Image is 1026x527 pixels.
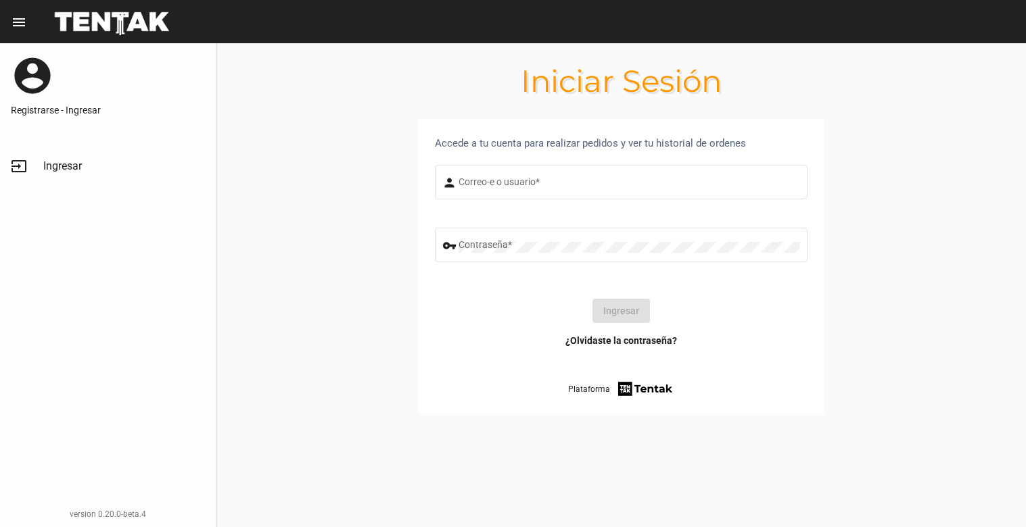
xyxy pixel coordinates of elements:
[568,382,610,396] span: Plataforma
[435,135,808,151] div: Accede a tu cuenta para realizar pedidos y ver tu historial de ordenes
[11,507,205,521] div: version 0.20.0-beta.4
[11,158,27,174] mat-icon: input
[43,159,82,173] span: Ingresar
[565,334,677,347] a: ¿Olvidaste la contraseña?
[216,70,1026,92] h1: Iniciar Sesión
[568,380,674,398] a: Plataforma
[11,54,54,97] mat-icon: account_circle
[442,238,459,254] mat-icon: vpn_key
[592,299,650,323] button: Ingresar
[616,380,674,398] img: tentak-firm.png
[11,103,205,117] a: Registrarse - Ingresar
[442,175,459,191] mat-icon: person
[11,14,27,30] mat-icon: menu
